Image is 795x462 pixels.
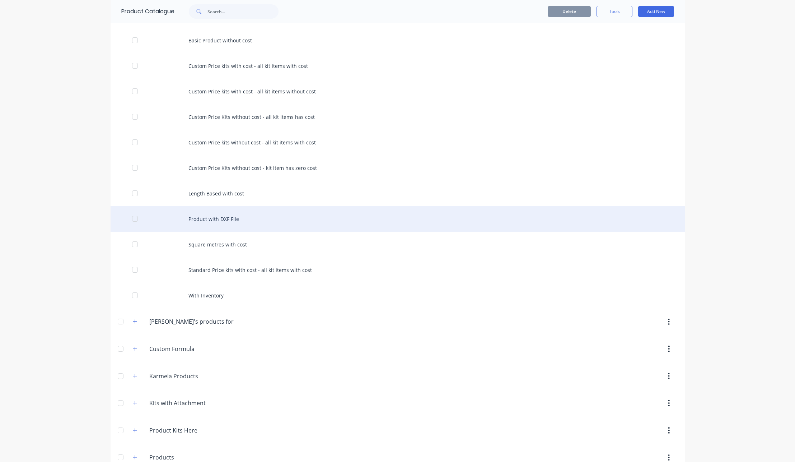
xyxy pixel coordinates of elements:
[111,155,685,181] div: Custom Price Kits without cost - kit item has zero cost
[149,372,234,380] input: Enter category name
[111,130,685,155] div: Custom Price kits without cost - all kit items with cost
[149,345,234,353] input: Enter category name
[111,206,685,232] div: Product with DXF File
[149,426,234,435] input: Enter category name
[638,6,674,17] button: Add New
[149,453,234,462] input: Enter category name
[111,79,685,104] div: Custom Price kits with cost - all kit items without cost
[111,53,685,79] div: Custom Price kits with cost - all kit items with cost
[207,4,279,19] input: Search...
[111,232,685,257] div: Square metres with cost
[548,6,591,17] button: Delete
[149,399,234,407] input: Enter category name
[111,104,685,130] div: Custom Price Kits without cost - all kit items has cost
[111,28,685,53] div: Basic Product without cost
[149,317,234,326] input: Enter category name
[111,257,685,283] div: Standard Price kits with cost - all kit items with cost
[597,6,632,17] button: Tools
[111,283,685,308] div: With Inventory
[111,181,685,206] div: Length Based with cost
